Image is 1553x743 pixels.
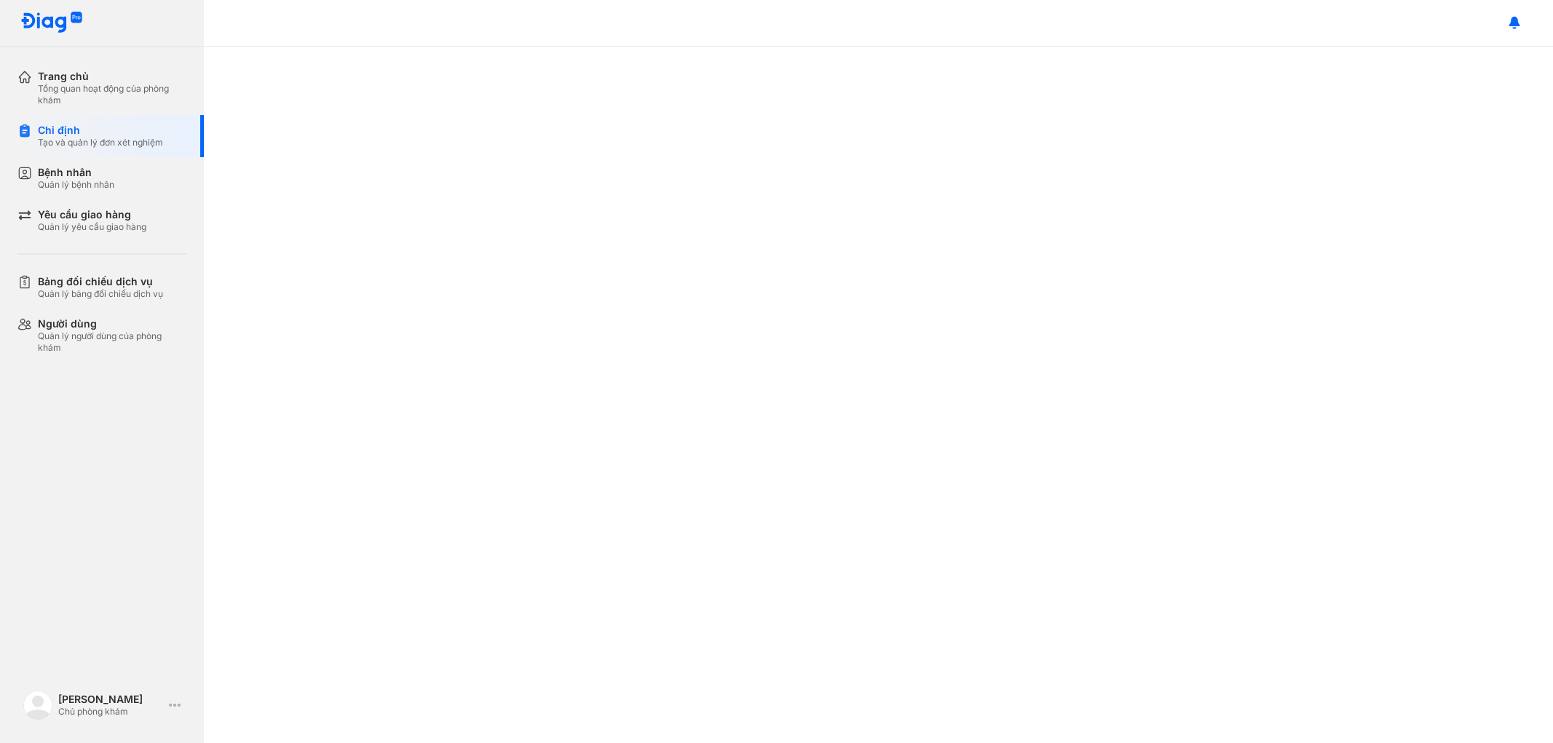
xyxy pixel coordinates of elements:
[38,137,163,148] div: Tạo và quản lý đơn xét nghiệm
[38,221,146,233] div: Quản lý yêu cầu giao hàng
[38,317,186,330] div: Người dùng
[58,706,163,718] div: Chủ phòng khám
[38,208,146,221] div: Yêu cầu giao hàng
[23,691,52,720] img: logo
[20,12,83,34] img: logo
[58,693,163,706] div: [PERSON_NAME]
[38,179,114,191] div: Quản lý bệnh nhân
[38,166,114,179] div: Bệnh nhân
[38,83,186,106] div: Tổng quan hoạt động của phòng khám
[38,288,163,300] div: Quản lý bảng đối chiếu dịch vụ
[38,330,186,354] div: Quản lý người dùng của phòng khám
[38,124,163,137] div: Chỉ định
[38,70,186,83] div: Trang chủ
[38,275,163,288] div: Bảng đối chiếu dịch vụ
